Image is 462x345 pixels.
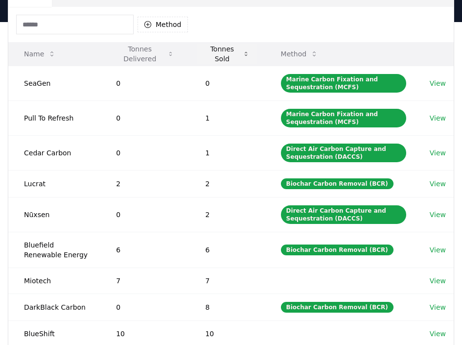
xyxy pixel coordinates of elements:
td: 2 [189,197,265,232]
div: Marine Carbon Fixation and Sequestration (MCFS) [281,74,406,93]
div: Biochar Carbon Removal (BCR) [281,178,393,189]
td: 1 [189,100,265,135]
td: Lucrat [8,170,100,197]
td: 6 [100,232,189,268]
td: Miotech [8,268,100,294]
td: 8 [189,294,265,320]
button: Tonnes Sold [197,44,257,64]
td: Nūxsen [8,197,100,232]
td: SeaGen [8,66,100,100]
a: View [430,210,446,220]
td: DarkBlack Carbon [8,294,100,320]
button: Tonnes Delivered [108,44,182,64]
td: 6 [189,232,265,268]
div: Direct Air Carbon Capture and Sequestration (DACCS) [281,144,406,162]
td: 0 [100,294,189,320]
td: 0 [100,100,189,135]
td: 7 [189,268,265,294]
a: View [430,276,446,286]
td: 0 [100,135,189,170]
button: Method [273,44,326,64]
a: View [430,302,446,312]
a: View [430,78,446,88]
td: 0 [189,66,265,100]
a: View [430,179,446,189]
div: Marine Carbon Fixation and Sequestration (MCFS) [281,109,406,127]
td: 0 [100,197,189,232]
button: Name [16,44,64,64]
button: Method [138,17,188,32]
td: Cedar Carbon [8,135,100,170]
div: Biochar Carbon Removal (BCR) [281,245,393,255]
td: Bluefield Renewable Energy [8,232,100,268]
a: View [430,329,446,339]
div: Direct Air Carbon Capture and Sequestration (DACCS) [281,205,406,224]
a: View [430,148,446,158]
td: 2 [100,170,189,197]
td: 1 [189,135,265,170]
div: Biochar Carbon Removal (BCR) [281,302,393,313]
a: View [430,113,446,123]
a: View [430,245,446,255]
td: 0 [100,66,189,100]
td: 7 [100,268,189,294]
td: Pull To Refresh [8,100,100,135]
td: 2 [189,170,265,197]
